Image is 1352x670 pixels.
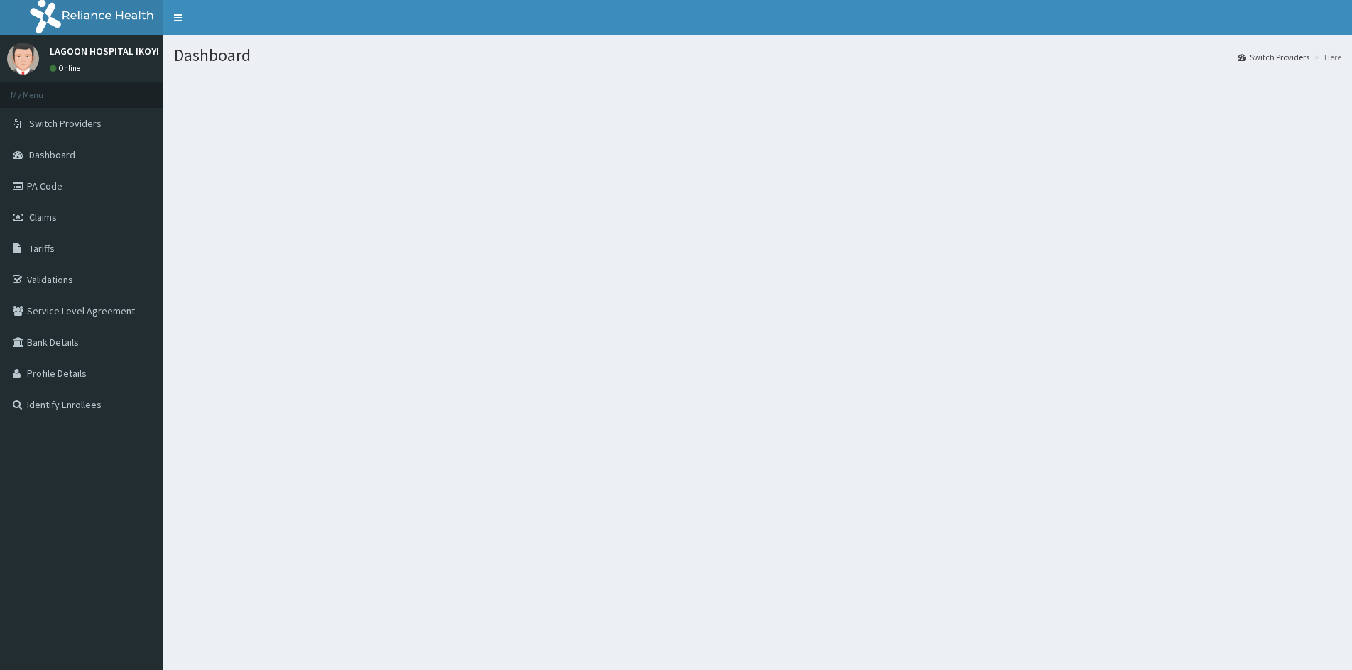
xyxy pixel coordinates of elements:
[50,46,159,56] p: LAGOON HOSPITAL IKOYI
[29,148,75,161] span: Dashboard
[29,211,57,224] span: Claims
[29,117,102,130] span: Switch Providers
[1311,51,1341,63] li: Here
[174,46,1341,65] h1: Dashboard
[50,63,84,73] a: Online
[7,43,39,75] img: User Image
[29,242,55,255] span: Tariffs
[1238,51,1309,63] a: Switch Providers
